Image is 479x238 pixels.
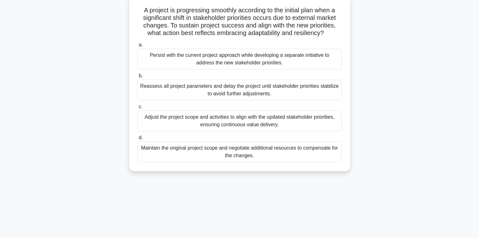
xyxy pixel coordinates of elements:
[137,80,342,100] div: Reassess all project parameters and delay the project until stakeholder priorities stabilize to a...
[137,110,342,131] div: Adjust the project scope and activities to align with the updated stakeholder priorities, ensurin...
[139,104,143,109] span: c.
[137,141,342,162] div: Maintain the original project scope and negotiate additional resources to compensate for the chan...
[137,49,342,69] div: Persist with the current project approach while developing a separate initiative to address the n...
[139,135,143,140] span: d.
[139,42,143,47] span: a.
[139,73,143,78] span: b.
[137,6,342,37] h5: A project is progressing smoothly according to the initial plan when a significant shift in stake...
